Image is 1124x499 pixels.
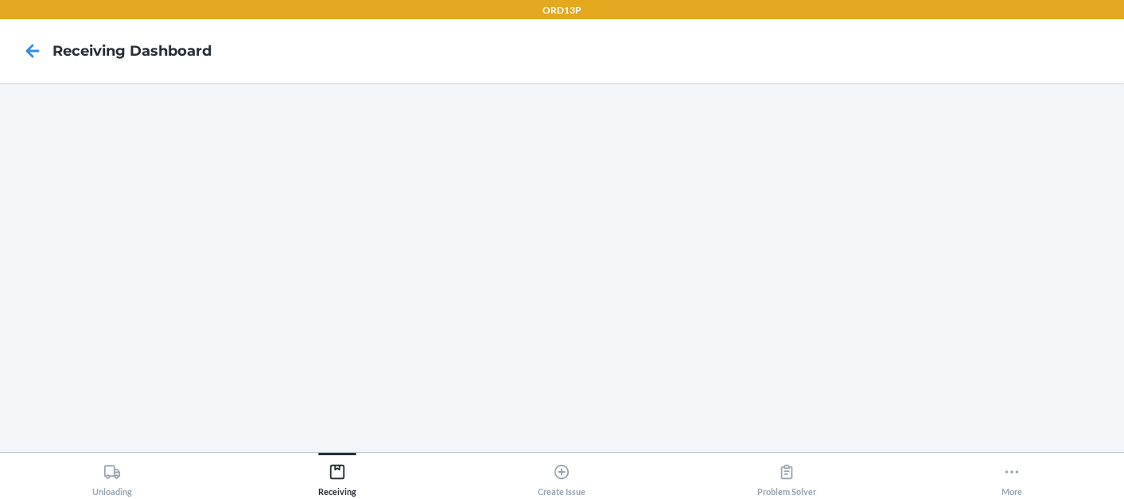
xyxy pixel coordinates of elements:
button: Create Issue [449,453,675,497]
div: Receiving [318,457,356,497]
div: Problem Solver [757,457,816,497]
iframe: Receiving dashboard [13,96,1111,439]
button: Receiving [225,453,450,497]
div: More [1001,457,1022,497]
h4: Receiving dashboard [53,41,212,61]
div: Create Issue [538,457,585,497]
p: ORD13P [543,3,581,18]
button: More [899,453,1124,497]
button: Problem Solver [675,453,900,497]
div: Unloading [92,457,132,497]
